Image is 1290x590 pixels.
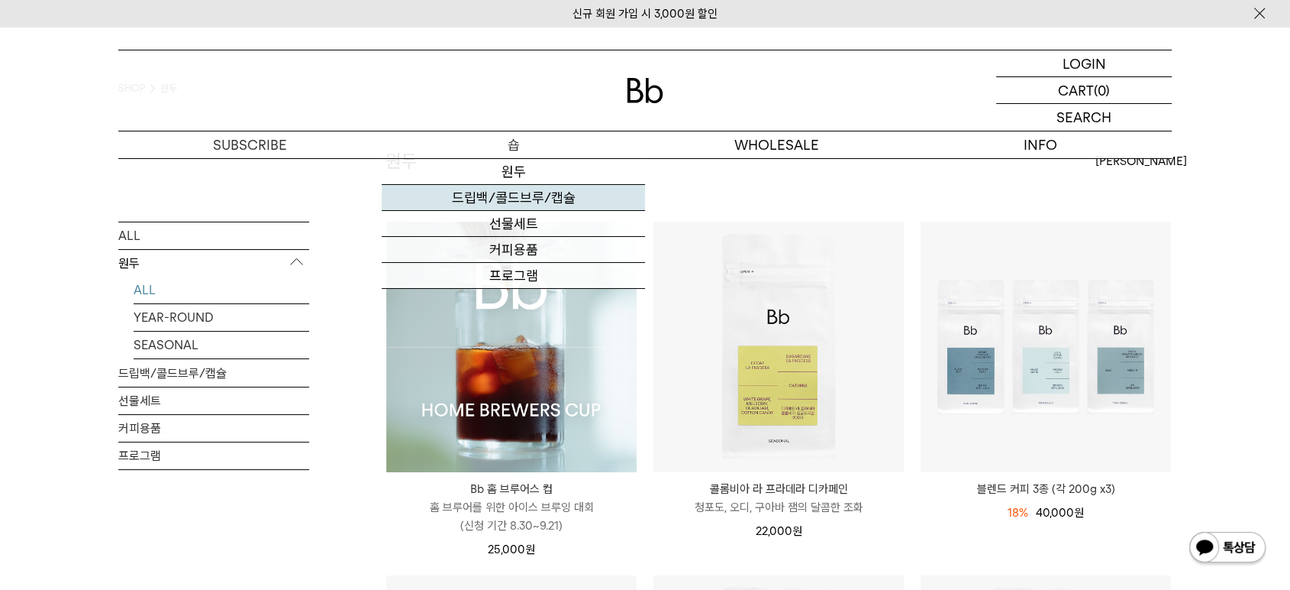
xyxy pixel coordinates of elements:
[382,263,645,289] a: 프로그램
[386,222,637,472] img: Bb 홈 브루어스 컵
[1058,77,1094,103] p: CART
[1063,50,1106,76] p: LOGIN
[382,211,645,237] a: 선물세트
[1056,104,1111,131] p: SEARCH
[382,185,645,211] a: 드립백/콜드브루/캡슐
[921,222,1171,472] img: 블렌드 커피 3종 (각 200g x3)
[1094,77,1110,103] p: (0)
[525,543,535,556] span: 원
[792,524,802,538] span: 원
[386,480,637,535] a: Bb 홈 브루어스 컵 홈 브루어를 위한 아이스 브루잉 대회(신청 기간 8.30~9.21)
[382,131,645,158] a: 숍
[1095,152,1187,170] span: [PERSON_NAME]
[653,480,904,498] p: 콜롬비아 라 프라데라 디카페인
[118,131,382,158] a: SUBSCRIBE
[572,7,718,21] a: 신규 회원 가입 시 3,000원 할인
[1074,506,1084,520] span: 원
[645,131,908,158] p: WHOLESALE
[1036,506,1084,520] span: 40,000
[118,387,309,414] a: 선물세트
[386,480,637,498] p: Bb 홈 브루어스 컵
[1008,504,1028,522] div: 18%
[627,78,663,103] img: 로고
[653,222,904,472] img: 콜롬비아 라 프라데라 디카페인
[134,277,309,303] a: ALL
[996,50,1172,77] a: LOGIN
[382,237,645,263] a: 커피용품
[118,222,309,249] a: ALL
[386,498,637,535] p: 홈 브루어를 위한 아이스 브루잉 대회 (신청 기간 8.30~9.21)
[382,159,645,185] a: 원두
[134,332,309,358] a: SEASONAL
[921,480,1171,498] a: 블렌드 커피 3종 (각 200g x3)
[488,543,535,556] span: 25,000
[118,415,309,442] a: 커피용품
[118,250,309,277] p: 원두
[118,360,309,387] a: 드립백/콜드브루/캡슐
[908,131,1172,158] p: INFO
[118,443,309,469] a: 프로그램
[653,480,904,517] a: 콜롬비아 라 프라데라 디카페인 청포도, 오디, 구아바 잼의 달콤한 조화
[134,304,309,331] a: YEAR-ROUND
[1188,530,1267,567] img: 카카오톡 채널 1:1 채팅 버튼
[996,77,1172,104] a: CART (0)
[653,498,904,517] p: 청포도, 오디, 구아바 잼의 달콤한 조화
[756,524,802,538] span: 22,000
